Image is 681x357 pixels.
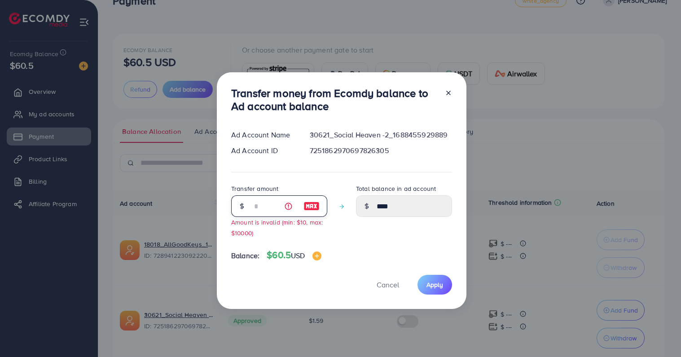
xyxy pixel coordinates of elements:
span: Apply [426,280,443,289]
div: 7251862970697826305 [303,145,459,156]
h3: Transfer money from Ecomdy balance to Ad account balance [231,87,438,113]
span: USD [291,251,305,260]
label: Transfer amount [231,184,278,193]
h4: $60.5 [267,250,321,261]
button: Cancel [365,275,410,294]
label: Total balance in ad account [356,184,436,193]
img: image [303,201,320,212]
button: Apply [417,275,452,294]
span: Cancel [377,280,399,290]
div: Ad Account ID [224,145,303,156]
small: Amount is invalid (min: $10, max: $10000) [231,218,323,237]
img: image [312,251,321,260]
iframe: Chat [643,317,674,350]
div: 30621_Social Heaven -2_1688455929889 [303,130,459,140]
span: Balance: [231,251,259,261]
div: Ad Account Name [224,130,303,140]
